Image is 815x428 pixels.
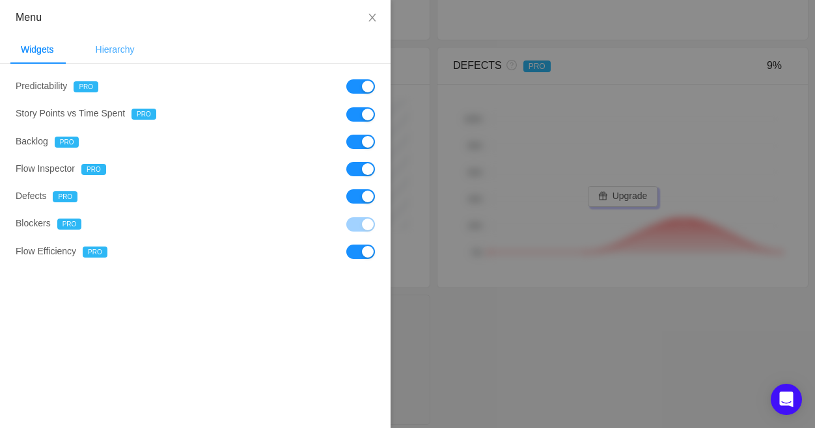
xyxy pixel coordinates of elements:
div: Story Points vs Time Spent [16,107,195,121]
div: Blockers [16,217,195,231]
span: PRO [131,109,156,120]
span: PRO [55,137,79,148]
div: Flow Efficiency [16,245,195,259]
div: Hierarchy [85,35,145,64]
i: icon: close [367,12,378,23]
span: PRO [74,81,98,92]
div: Backlog [16,135,195,149]
span: PRO [81,164,106,175]
div: Open Intercom Messenger [771,384,802,415]
span: PRO [57,219,82,230]
span: PRO [53,191,77,202]
div: Predictability [16,79,195,94]
div: Defects [16,189,195,204]
div: Flow Inspector [16,162,195,176]
span: PRO [83,247,107,258]
div: Widgets [10,35,64,64]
